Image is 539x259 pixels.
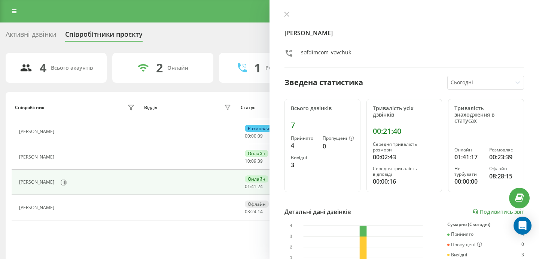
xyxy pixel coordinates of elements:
[373,166,436,177] div: Середня тривалість відповіді
[245,133,250,139] span: 00
[245,184,263,189] div: : :
[291,155,317,160] div: Вихідні
[521,232,524,237] div: 4
[373,142,436,153] div: Середня тривалість розмови
[251,133,256,139] span: 00
[301,49,351,60] div: sofdimcom_vovchuk
[40,61,46,75] div: 4
[447,242,482,248] div: Пропущені
[19,180,56,185] div: [PERSON_NAME]
[245,208,250,215] span: 03
[472,208,524,215] a: Подивитись звіт
[6,30,56,42] div: Активні дзвінки
[251,158,256,164] span: 09
[454,166,483,177] div: Не турбувати
[489,147,518,153] div: Розмовляє
[489,166,518,171] div: Офлайн
[167,65,188,71] div: Онлайн
[291,160,317,169] div: 3
[373,127,436,136] div: 00:21:40
[291,105,354,112] div: Всього дзвінків
[489,172,518,181] div: 08:28:15
[514,217,532,235] div: Open Intercom Messenger
[489,153,518,162] div: 00:23:39
[447,252,467,258] div: Вихідні
[291,136,317,141] div: Прийнято
[245,150,268,157] div: Онлайн
[447,222,524,227] div: Сумарно (Сьогодні)
[258,133,263,139] span: 09
[251,183,256,190] span: 41
[454,177,483,186] div: 00:00:00
[241,105,255,110] div: Статус
[284,28,524,37] h4: [PERSON_NAME]
[245,133,263,139] div: : :
[19,205,56,210] div: [PERSON_NAME]
[254,61,261,75] div: 1
[245,209,263,214] div: : :
[245,158,250,164] span: 10
[323,142,354,151] div: 0
[65,30,143,42] div: Співробітники проєкту
[290,245,292,249] text: 2
[265,65,302,71] div: Розмовляють
[19,154,56,160] div: [PERSON_NAME]
[258,183,263,190] span: 24
[447,232,473,237] div: Прийнято
[245,201,269,208] div: Офлайн
[454,105,518,124] div: Тривалість знаходження в статусах
[373,105,436,118] div: Тривалість усіх дзвінків
[19,129,56,134] div: [PERSON_NAME]
[323,136,354,142] div: Пропущені
[521,252,524,258] div: 3
[284,207,351,216] div: Детальні дані дзвінків
[51,65,93,71] div: Всього акаунтів
[454,147,483,153] div: Онлайн
[258,208,263,215] span: 14
[454,153,483,162] div: 01:41:17
[245,159,263,164] div: : :
[15,105,45,110] div: Співробітник
[156,61,163,75] div: 2
[258,158,263,164] span: 39
[290,234,292,238] text: 3
[373,153,436,162] div: 00:02:43
[245,183,250,190] span: 01
[521,242,524,248] div: 0
[284,77,363,88] div: Зведена статистика
[291,141,317,150] div: 4
[291,121,354,130] div: 7
[245,125,274,132] div: Розмовляє
[290,223,292,228] text: 4
[245,175,268,183] div: Онлайн
[144,105,157,110] div: Відділ
[251,208,256,215] span: 24
[373,177,436,186] div: 00:00:16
